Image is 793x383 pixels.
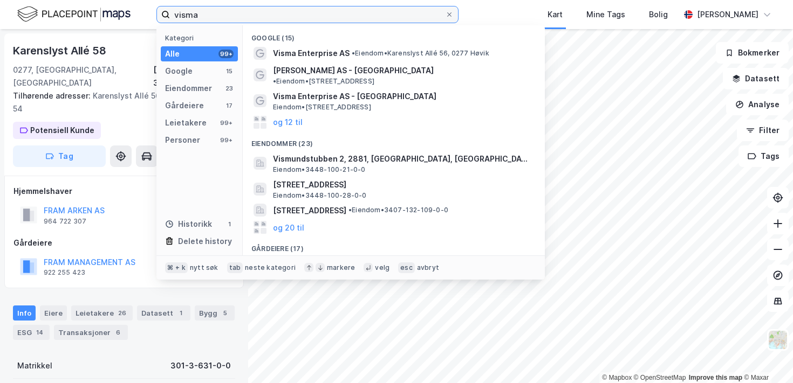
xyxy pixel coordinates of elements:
[190,263,218,272] div: nytt søk
[739,145,789,167] button: Tags
[13,42,108,59] div: Karenslyst Allé 58
[116,308,128,318] div: 26
[34,327,45,338] div: 14
[30,124,94,137] div: Potensiell Kunde
[768,330,788,350] img: Z
[225,220,234,228] div: 1
[243,131,545,150] div: Eiendommer (23)
[113,327,124,338] div: 6
[178,235,232,248] div: Delete history
[54,325,128,340] div: Transaksjoner
[273,178,532,191] span: [STREET_ADDRESS]
[739,331,793,383] iframe: Chat Widget
[227,262,243,273] div: tab
[245,263,296,272] div: neste kategori
[175,308,186,318] div: 1
[13,89,227,115] div: Karenslyst Allé 56, Karenslyst Allé 54
[243,236,545,255] div: Gårdeiere (17)
[225,101,234,110] div: 17
[737,120,789,141] button: Filter
[13,91,93,100] span: Tilhørende adresser:
[273,191,367,200] span: Eiendom • 3448-100-28-0-0
[218,136,234,144] div: 99+
[273,47,350,60] span: Visma Enterprise AS
[327,263,355,272] div: markere
[348,206,352,214] span: •
[40,305,67,321] div: Eiere
[634,374,686,381] a: OpenStreetMap
[165,218,212,231] div: Historikk
[71,305,133,321] div: Leietakere
[218,119,234,127] div: 99+
[649,8,668,21] div: Bolig
[352,49,355,57] span: •
[348,206,448,214] span: Eiendom • 3407-132-109-0-0
[726,94,789,115] button: Analyse
[165,262,188,273] div: ⌘ + k
[165,116,207,129] div: Leietakere
[697,8,758,21] div: [PERSON_NAME]
[13,185,235,198] div: Hjemmelshaver
[716,42,789,64] button: Bokmerker
[723,68,789,89] button: Datasett
[165,134,200,147] div: Personer
[170,6,445,23] input: Søk på adresse, matrikkel, gårdeiere, leietakere eller personer
[273,103,371,112] span: Eiendom • [STREET_ADDRESS]
[352,49,489,58] span: Eiendom • Karenslyst Allé 56, 0277 Høvik
[689,374,742,381] a: Improve this map
[548,8,563,21] div: Kart
[273,64,434,77] span: [PERSON_NAME] AS - [GEOGRAPHIC_DATA]
[13,64,153,89] div: 0277, [GEOGRAPHIC_DATA], [GEOGRAPHIC_DATA]
[165,82,212,95] div: Eiendommer
[273,77,374,86] span: Eiendom • [STREET_ADDRESS]
[273,152,532,165] span: Vismundstubben 2, 2881, [GEOGRAPHIC_DATA], [GEOGRAPHIC_DATA]
[602,374,632,381] a: Mapbox
[375,263,389,272] div: velg
[165,65,193,78] div: Google
[13,145,106,167] button: Tag
[220,308,230,318] div: 5
[273,221,304,234] button: og 20 til
[44,268,85,277] div: 922 255 423
[17,5,131,24] img: logo.f888ab2527a4732fd821a326f86c7f29.svg
[137,305,190,321] div: Datasett
[739,331,793,383] div: Kontrollprogram for chat
[273,90,532,103] span: Visma Enterprise AS - [GEOGRAPHIC_DATA]
[165,99,204,112] div: Gårdeiere
[225,84,234,93] div: 23
[13,325,50,340] div: ESG
[586,8,625,21] div: Mine Tags
[44,217,86,226] div: 964 722 307
[218,50,234,58] div: 99+
[13,305,36,321] div: Info
[165,47,180,60] div: Alle
[273,204,346,217] span: [STREET_ADDRESS]
[225,67,234,75] div: 15
[13,236,235,249] div: Gårdeiere
[243,25,545,45] div: Google (15)
[398,262,415,273] div: esc
[153,64,235,89] div: [GEOGRAPHIC_DATA], 3/631
[273,165,366,174] span: Eiendom • 3448-100-21-0-0
[195,305,235,321] div: Bygg
[170,359,231,372] div: 301-3-631-0-0
[273,77,276,85] span: •
[165,34,238,42] div: Kategori
[17,359,52,372] div: Matrikkel
[417,263,439,272] div: avbryt
[273,116,303,129] button: og 12 til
